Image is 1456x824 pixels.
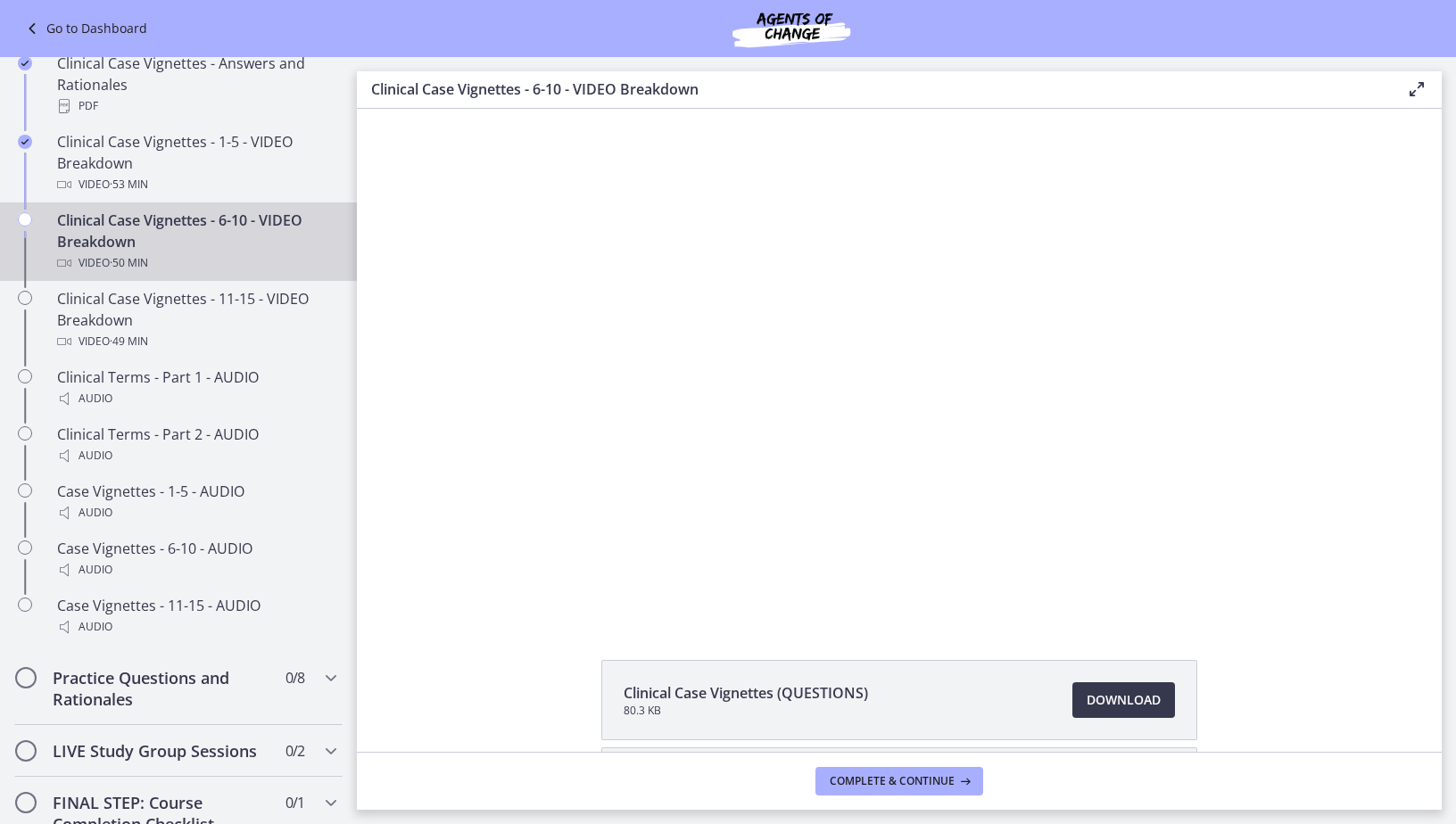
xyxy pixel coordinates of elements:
iframe: Video Lesson [357,109,1442,619]
div: Audio [57,559,335,581]
span: · 53 min [110,174,148,195]
div: Case Vignettes - 1-5 - AUDIO [57,481,335,523]
h2: Practice Questions and Rationales [53,667,270,710]
span: · 50 min [110,252,148,274]
i: Completed [18,56,32,70]
div: Clinical Terms - Part 1 - AUDIO [57,367,335,409]
div: Audio [57,616,335,638]
div: Clinical Case Vignettes - 11-15 - VIDEO Breakdown [57,288,335,352]
span: 0 / 8 [285,667,304,688]
div: Audio [57,388,335,409]
div: Clinical Case Vignettes - 1-5 - VIDEO Breakdown [57,131,335,195]
div: Audio [57,502,335,523]
div: Video [57,252,335,274]
span: 0 / 2 [285,740,304,762]
div: Clinical Terms - Part 2 - AUDIO [57,424,335,466]
button: Complete & continue [815,767,983,795]
span: Complete & continue [830,774,955,788]
span: 80.3 KB [624,704,868,718]
span: 0 / 1 [285,792,304,813]
span: Download [1087,689,1161,711]
a: Go to Dashboard [21,18,147,39]
span: Clinical Case Vignettes (QUESTIONS) [624,682,868,704]
a: Download [1072,682,1175,718]
div: Video [57,331,335,352]
div: Audio [57,445,335,466]
div: Case Vignettes - 6-10 - AUDIO [57,538,335,581]
div: Video [57,174,335,195]
div: Case Vignettes - 11-15 - AUDIO [57,595,335,638]
i: Completed [18,135,32,149]
h3: Clinical Case Vignettes - 6-10 - VIDEO Breakdown [371,78,1377,100]
div: Clinical Case Vignettes - Answers and Rationales [57,53,335,117]
span: · 49 min [110,331,148,352]
h2: LIVE Study Group Sessions [53,740,270,762]
img: Agents of Change [684,7,898,50]
div: PDF [57,95,335,117]
div: Clinical Case Vignettes - 6-10 - VIDEO Breakdown [57,210,335,274]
